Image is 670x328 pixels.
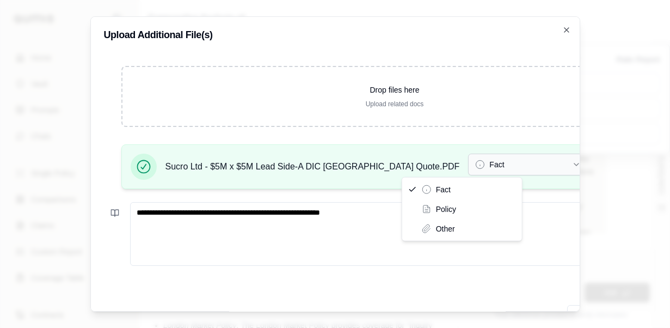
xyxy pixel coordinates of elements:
span: Other [436,223,455,234]
span: Sucro Ltd - $5M x $5M Lead Side-A DIC [GEOGRAPHIC_DATA] Quote.PDF [165,160,460,173]
p: Drop files here [140,84,650,95]
span: Fact [436,184,451,195]
p: Upload related docs [140,100,650,108]
span: Policy [436,204,456,215]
